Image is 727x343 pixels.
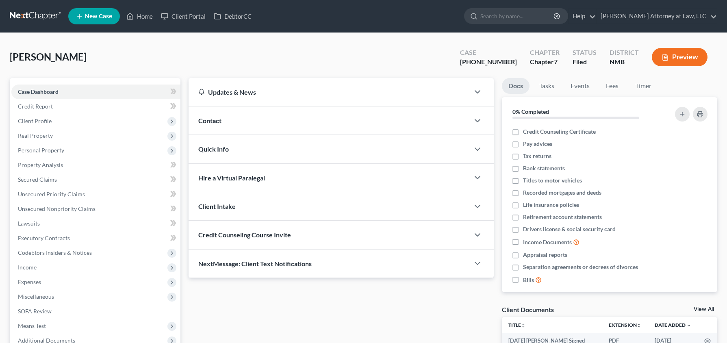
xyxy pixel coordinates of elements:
[18,322,46,329] span: Means Test
[523,164,565,172] span: Bank statements
[523,263,638,271] span: Separation agreements or decrees of divorces
[573,48,597,57] div: Status
[18,191,85,198] span: Unsecured Priority Claims
[573,57,597,67] div: Filed
[502,78,530,94] a: Docs
[523,128,596,136] span: Credit Counseling Certificate
[11,231,180,245] a: Executory Contracts
[11,187,180,202] a: Unsecured Priority Claims
[512,108,549,115] strong: 0% Completed
[198,202,236,210] span: Client Intake
[11,202,180,216] a: Unsecured Nonpriority Claims
[18,176,57,183] span: Secured Claims
[18,103,53,110] span: Credit Report
[502,305,554,314] div: Client Documents
[480,9,555,24] input: Search by name...
[530,48,560,57] div: Chapter
[637,323,642,328] i: unfold_more
[198,117,221,124] span: Contact
[652,48,707,66] button: Preview
[523,201,579,209] span: Life insurance policies
[11,172,180,187] a: Secured Claims
[18,293,54,300] span: Miscellaneous
[85,13,112,20] span: New Case
[18,220,40,227] span: Lawsuits
[210,9,256,24] a: DebtorCC
[655,322,691,328] a: Date Added expand_more
[523,213,602,221] span: Retirement account statements
[508,322,526,328] a: Titleunfold_more
[523,276,534,284] span: Bills
[521,323,526,328] i: unfold_more
[599,78,625,94] a: Fees
[11,85,180,99] a: Case Dashboard
[523,225,616,233] span: Drivers license & social security card
[10,51,87,63] span: [PERSON_NAME]
[523,251,567,259] span: Appraisal reports
[198,260,312,267] span: NextMessage: Client Text Notifications
[18,249,92,256] span: Codebtors Insiders & Notices
[18,117,52,124] span: Client Profile
[597,9,717,24] a: [PERSON_NAME] Attorney at Law, LLC
[18,161,63,168] span: Property Analysis
[523,189,601,197] span: Recorded mortgages and deeds
[523,152,551,160] span: Tax returns
[523,176,582,185] span: Titles to motor vehicles
[523,140,552,148] span: Pay advices
[198,174,265,182] span: Hire a Virtual Paralegal
[610,48,639,57] div: District
[157,9,210,24] a: Client Portal
[18,88,59,95] span: Case Dashboard
[18,147,64,154] span: Personal Property
[694,306,714,312] a: View All
[18,234,70,241] span: Executory Contracts
[11,304,180,319] a: SOFA Review
[609,322,642,328] a: Extensionunfold_more
[523,238,572,246] span: Income Documents
[11,158,180,172] a: Property Analysis
[686,323,691,328] i: expand_more
[610,57,639,67] div: NMB
[554,58,558,65] span: 7
[11,99,180,114] a: Credit Report
[11,216,180,231] a: Lawsuits
[18,132,53,139] span: Real Property
[198,231,291,239] span: Credit Counseling Course Invite
[460,57,517,67] div: [PHONE_NUMBER]
[18,205,95,212] span: Unsecured Nonpriority Claims
[629,78,658,94] a: Timer
[569,9,596,24] a: Help
[18,308,52,315] span: SOFA Review
[198,145,229,153] span: Quick Info
[460,48,517,57] div: Case
[18,264,37,271] span: Income
[122,9,157,24] a: Home
[533,78,561,94] a: Tasks
[530,57,560,67] div: Chapter
[198,88,459,96] div: Updates & News
[18,278,41,285] span: Expenses
[564,78,596,94] a: Events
